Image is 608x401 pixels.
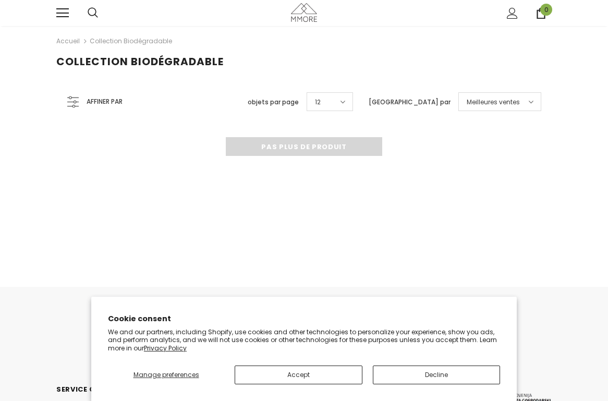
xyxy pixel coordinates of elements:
[369,97,451,107] label: [GEOGRAPHIC_DATA] par
[540,4,552,16] span: 0
[144,344,187,353] a: Privacy Policy
[108,313,500,324] h2: Cookie consent
[133,370,199,379] span: Manage preferences
[235,366,362,384] button: Accept
[56,35,80,47] a: Accueil
[108,366,224,384] button: Manage preferences
[87,96,123,107] span: Affiner par
[108,328,500,353] p: We and our partners, including Shopify, use cookies and other technologies to personalize your ex...
[315,97,321,107] span: 12
[90,37,172,45] a: Collection biodégradable
[536,8,546,19] a: 0
[467,97,520,107] span: Meilleures ventes
[373,366,500,384] button: Decline
[56,54,224,69] span: Collection biodégradable
[291,3,317,21] img: Cas MMORE
[248,97,299,107] label: objets par page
